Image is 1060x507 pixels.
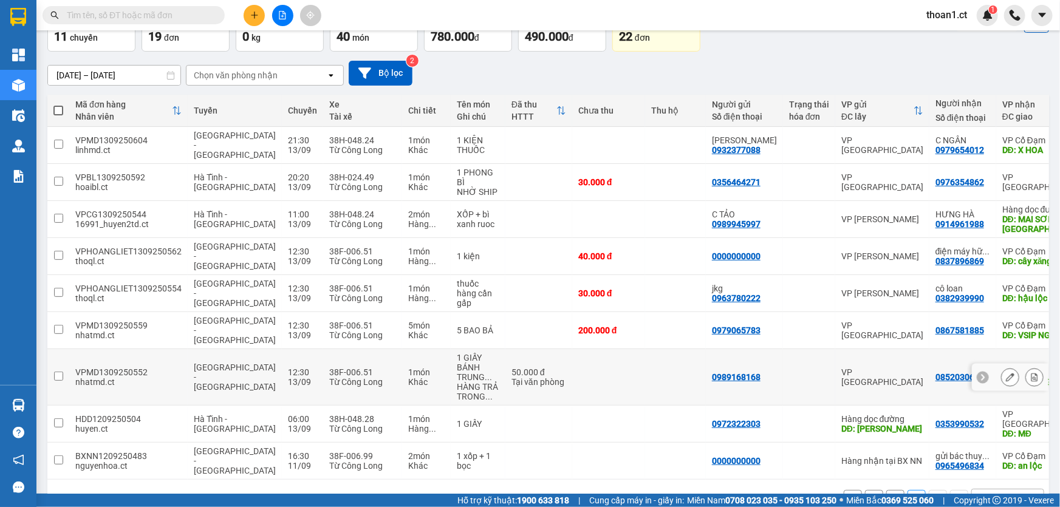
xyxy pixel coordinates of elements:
span: 780.000 [431,29,474,44]
button: plus [244,5,265,26]
div: thoql.ct [75,293,182,303]
div: Khác [408,377,445,387]
div: Ghi chú [457,112,499,121]
img: icon-new-feature [982,10,993,21]
div: 12:30 [288,321,317,330]
span: [GEOGRAPHIC_DATA] - [GEOGRAPHIC_DATA] [194,446,276,475]
div: 0382939990 [935,293,984,303]
div: 13/09 [288,330,317,340]
div: C NGÂN [935,135,990,145]
div: thoql.ct [75,256,182,266]
span: Cung cấp máy in - giấy in: [589,494,684,507]
div: VP [PERSON_NAME] [841,288,923,298]
div: 12:30 [288,247,317,256]
img: warehouse-icon [12,399,25,412]
span: 22 [619,29,632,44]
div: 1 món [408,135,445,145]
div: VPMD1309250559 [75,321,182,330]
div: Từ Công Long [329,145,396,155]
img: phone-icon [1010,10,1021,21]
button: file-add [272,5,293,26]
div: Đã thu [511,100,556,109]
span: đ [569,33,573,43]
span: thoan1.ct [917,7,977,22]
div: 38H-048.24 [329,135,396,145]
span: ... [485,392,493,401]
div: 13/09 [288,377,317,387]
div: Sửa đơn hàng [1001,368,1019,386]
div: điện máy hữu tâm [935,247,990,256]
img: logo-vxr [10,8,26,26]
div: 11/09 [288,461,317,471]
div: Trạng thái [789,100,829,109]
div: VP [GEOGRAPHIC_DATA] [841,367,923,387]
div: 2 món [408,451,445,461]
span: ... [429,219,436,229]
div: Hàng thông thường [408,256,445,266]
div: nhatmd.ct [75,377,182,387]
div: VP [PERSON_NAME] [841,214,923,224]
span: ... [485,372,492,382]
div: VPHOANGLIET1309250562 [75,247,182,256]
div: 0000000000 [712,251,761,261]
div: 30.000 đ [578,288,639,298]
div: Khác [408,182,445,192]
span: message [13,481,24,493]
div: 5 món [408,321,445,330]
div: 1 KIỆN THUỐC [457,135,499,155]
div: 2 món [408,209,445,219]
div: 50.000 đ [511,367,566,377]
div: Mã đơn hàng [75,100,172,109]
button: Bộ lọc [349,61,412,86]
div: Khác [408,145,445,155]
div: 1 món [408,247,445,256]
div: huyen.ct [75,424,182,434]
div: jkg [712,284,777,293]
div: Số điện thoại [712,112,777,121]
img: warehouse-icon [12,140,25,152]
th: Toggle SortBy [505,95,572,127]
span: [GEOGRAPHIC_DATA] - [GEOGRAPHIC_DATA] [194,279,276,308]
div: 200.000 đ [578,325,639,335]
div: Tên món [457,100,499,109]
div: 1 GIẤY [457,419,499,429]
div: 12:30 [288,367,317,377]
div: 12:30 [288,284,317,293]
div: NHỜ SHIP [457,187,499,197]
div: 38F-006.51 [329,284,396,293]
strong: 0708 023 035 - 0935 103 250 [725,495,836,505]
div: Hàng thông thường [408,293,445,303]
div: 13/09 [288,256,317,266]
span: | [578,494,580,507]
span: đ [474,33,479,43]
button: caret-down [1031,5,1053,26]
div: 0989168168 [712,372,761,382]
div: cô loan [935,284,990,293]
div: 30.000 đ [578,177,639,187]
span: ⚪️ [839,498,843,503]
div: Chuyến [288,106,317,115]
div: Thu hộ [651,106,700,115]
div: HƯNG HÀ [935,209,990,219]
div: VP [PERSON_NAME] [841,251,923,261]
span: ... [983,247,990,256]
div: thuốc [457,279,499,288]
span: Hà Tĩnh - [GEOGRAPHIC_DATA] [194,414,276,434]
span: 1 [991,5,995,14]
div: nguyenhoa.ct [75,461,182,471]
div: 21:30 [288,135,317,145]
div: Người nhận [935,98,990,108]
span: Hà Tĩnh - [GEOGRAPHIC_DATA] [194,172,276,192]
div: gửi bác thuyết tc trả [935,451,990,461]
div: 0837896869 [935,256,984,266]
div: 1 xốp + 1 bọc [457,451,499,471]
th: Toggle SortBy [835,95,929,127]
div: ĐC lấy [841,112,914,121]
div: 1 món [408,414,445,424]
div: DĐ: HOÀNG MÁI [841,424,923,434]
div: 20:20 [288,172,317,182]
span: 19 [148,29,162,44]
div: 38H-048.24 [329,209,396,219]
div: Khác [408,461,445,471]
span: 0 [242,29,249,44]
